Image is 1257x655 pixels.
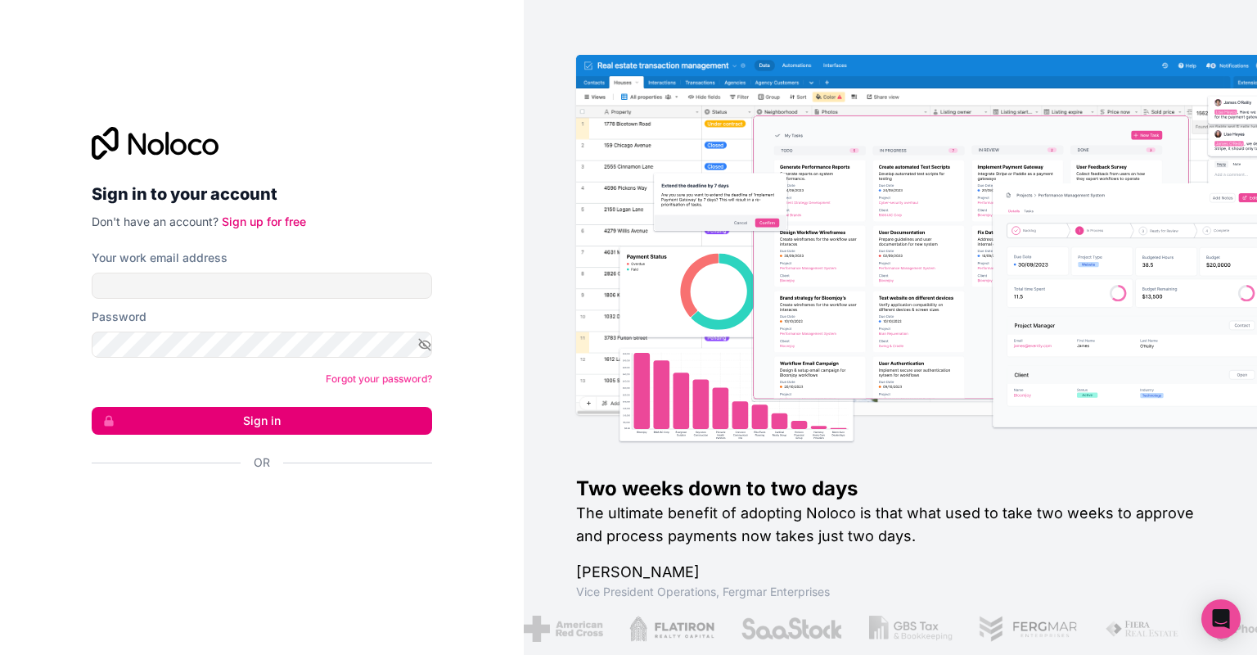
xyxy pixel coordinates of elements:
[1100,616,1177,642] img: /assets/fiera-fwj2N5v4.png
[92,215,219,228] span: Don't have an account?
[576,584,1205,600] h1: Vice President Operations , Fergmar Enterprises
[92,179,432,209] h2: Sign in to your account
[92,273,432,299] input: Email address
[736,616,838,642] img: /assets/saastock-C6Zbiodz.png
[92,309,146,325] label: Password
[864,616,948,642] img: /assets/gbstax-C-GtDUiK.png
[624,616,710,642] img: /assets/flatiron-C8eUkumj.png
[83,489,427,525] iframe: Botón de Acceder con Google
[576,476,1205,502] h1: Two weeks down to two days
[576,561,1205,584] h1: [PERSON_NAME]
[92,489,419,525] div: Acceder con Google. Se abre en una pestaña nueva
[222,215,306,228] a: Sign up for free
[92,332,432,358] input: Password
[326,373,432,385] a: Forgot your password?
[92,250,228,266] label: Your work email address
[1201,599,1241,639] div: Open Intercom Messenger
[974,616,1074,642] img: /assets/fergmar-CudnrXN5.png
[576,502,1205,548] h2: The ultimate benefit of adopting Noloco is that what used to take two weeks to approve and proces...
[519,616,598,642] img: /assets/american-red-cross-BAupjrZR.png
[92,407,432,435] button: Sign in
[254,454,270,471] span: Or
